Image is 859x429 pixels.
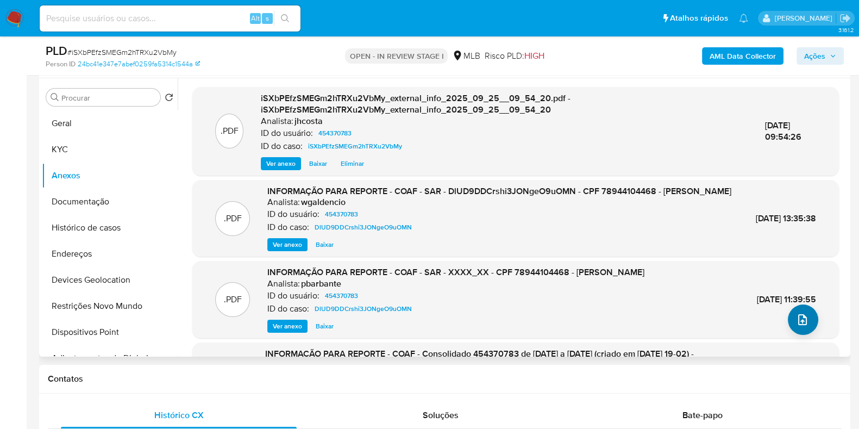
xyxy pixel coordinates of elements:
span: HIGH [524,49,544,62]
a: 24bc41e347e7abef0259fa5314c1544a [78,59,200,69]
span: iSXbPEfzSMEGm2hTRXu2VbMy [308,140,402,153]
a: DlUD9DDCrshi3JONgeO9uOMN [310,302,416,315]
span: Ver anexo [273,321,302,332]
button: Ver anexo [261,157,301,170]
span: DlUD9DDCrshi3JONgeO9uOMN [315,302,412,315]
a: 454370783 [321,208,362,221]
button: Procurar [51,93,59,102]
input: Procurar [61,93,156,103]
a: 454370783 [314,127,356,140]
button: AML Data Collector [702,47,783,65]
p: ID do caso: [267,222,309,233]
span: [DATE] 11:39:55 [757,293,816,306]
span: 454370783 [325,289,358,302]
button: KYC [42,136,178,163]
span: Baixar [309,158,327,169]
span: INFORMAÇÃO PARA REPORTE - COAF - Consolidado 454370783 de [DATE] a [DATE] (criado em [DATE] 19-02... [265,347,694,372]
button: Dispositivos Point [42,319,178,345]
button: upload-file [788,304,818,335]
button: Geral [42,110,178,136]
button: Ações [797,47,844,65]
span: Eliminar [341,158,364,169]
button: Eliminar [335,157,369,170]
span: Baixar [316,321,334,332]
p: ID do caso: [267,303,309,314]
b: AML Data Collector [710,47,776,65]
input: Pesquise usuários ou casos... [40,11,300,26]
button: Ver anexo [267,320,308,333]
p: ID do usuário: [267,290,319,301]
span: 3.161.2 [838,26,854,34]
h6: jhcosta [294,116,323,127]
b: PLD [46,42,67,59]
p: .PDF [224,294,242,306]
button: Baixar [304,157,333,170]
button: Endereços [42,241,178,267]
span: [DATE] 13:35:38 [756,212,816,225]
button: Documentação [42,189,178,215]
span: DlUD9DDCrshi3JONgeO9uOMN [315,221,412,234]
a: DlUD9DDCrshi3JONgeO9uOMN [310,221,416,234]
button: search-icon [274,11,296,26]
span: Ações [804,47,825,65]
p: jhonata.costa@mercadolivre.com [774,13,836,23]
p: .PDF [221,125,239,137]
button: Baixar [310,320,339,333]
button: Devices Geolocation [42,267,178,293]
span: Alt [251,13,260,23]
b: Person ID [46,59,76,69]
button: Histórico de casos [42,215,178,241]
span: 454370783 [318,127,352,140]
span: Risco PLD: [484,50,544,62]
h6: pbarbante [301,278,341,289]
p: .PDF [224,213,242,225]
p: ID do usuário: [261,128,313,139]
span: Baixar [316,239,334,250]
span: # iSXbPEfzSMEGm2hTRXu2VbMy [67,47,177,58]
span: Atalhos rápidos [670,13,728,24]
a: 454370783 [321,289,362,302]
span: iSXbPEfzSMEGm2hTRXu2VbMy_external_info_2025_09_25__09_54_20.pdf - iSXbPEfzSMEGm2hTRXu2VbMy_extern... [261,92,570,116]
button: Retornar ao pedido padrão [165,93,173,105]
span: Soluções [423,409,459,421]
button: Baixar [310,238,339,251]
div: MLB [452,50,480,62]
span: INFORMAÇÃO PARA REPORTE - COAF - SAR - DlUD9DDCrshi3JONgeO9uOMN - CPF 78944104468 - [PERSON_NAME] [267,185,731,197]
a: Notificações [739,14,748,23]
span: Ver anexo [266,158,296,169]
h6: wgaldencio [301,197,346,208]
span: [DATE] 09:54:26 [764,119,801,144]
p: ID do caso: [261,141,303,152]
h1: Contatos [48,374,842,384]
span: s [266,13,269,23]
p: OPEN - IN REVIEW STAGE I [345,48,448,64]
span: INFORMAÇÃO PARA REPORTE - COAF - SAR - XXXX_XX - CPF 78944104468 - [PERSON_NAME] [267,266,644,278]
span: Histórico CX [154,409,204,421]
button: Adiantamentos de Dinheiro [42,345,178,371]
p: Analista: [267,197,300,208]
a: Sair [839,13,851,24]
p: Analista: [261,116,293,127]
button: Restrições Novo Mundo [42,293,178,319]
span: Bate-papo [682,409,723,421]
p: Analista: [267,278,300,289]
span: Ver anexo [273,239,302,250]
a: iSXbPEfzSMEGm2hTRXu2VbMy [304,140,406,153]
button: Ver anexo [267,238,308,251]
span: 454370783 [325,208,358,221]
button: Anexos [42,163,178,189]
p: ID do usuário: [267,209,319,220]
